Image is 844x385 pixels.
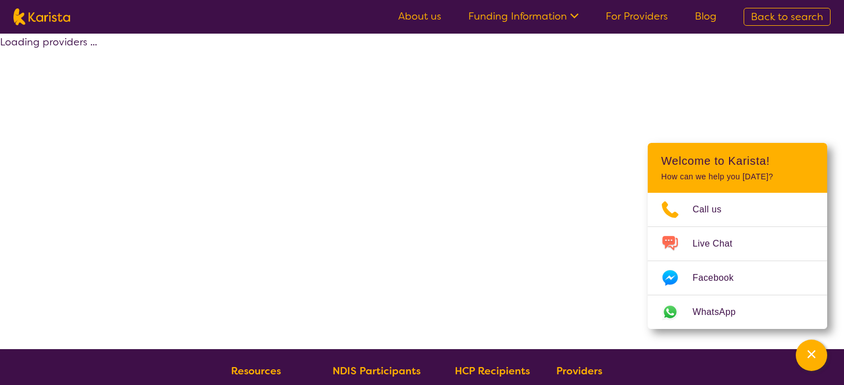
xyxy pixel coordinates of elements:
[648,193,827,329] ul: Choose channel
[693,304,749,321] span: WhatsApp
[468,10,579,23] a: Funding Information
[333,364,421,378] b: NDIS Participants
[693,270,747,286] span: Facebook
[751,10,823,24] span: Back to search
[693,235,746,252] span: Live Chat
[231,364,281,378] b: Resources
[661,172,814,182] p: How can we help you [DATE]?
[556,364,602,378] b: Providers
[648,143,827,329] div: Channel Menu
[648,295,827,329] a: Web link opens in a new tab.
[606,10,668,23] a: For Providers
[13,8,70,25] img: Karista logo
[744,8,831,26] a: Back to search
[455,364,530,378] b: HCP Recipients
[398,10,441,23] a: About us
[695,10,717,23] a: Blog
[796,340,827,371] button: Channel Menu
[693,201,735,218] span: Call us
[661,154,814,168] h2: Welcome to Karista!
